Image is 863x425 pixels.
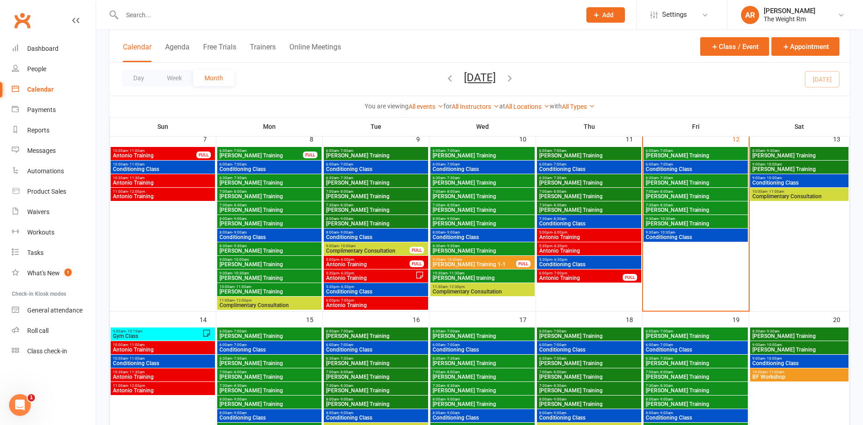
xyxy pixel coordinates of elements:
a: General attendance kiosk mode [12,300,96,321]
div: [PERSON_NAME] [764,7,815,15]
div: 15 [306,312,322,327]
span: 6:00am [432,149,533,153]
a: All Locations [505,103,550,110]
span: [PERSON_NAME] Training [432,180,533,186]
button: Online Meetings [289,43,341,62]
span: - 11:00am [128,162,145,166]
span: 10:00am [112,162,213,166]
th: Thu [536,117,643,136]
span: [PERSON_NAME] Training [219,221,320,226]
span: - 7:30am [658,176,673,180]
span: 9:30am [219,271,320,275]
span: 8:30am [752,329,847,333]
span: - 11:00am [128,343,145,347]
span: 9:00am [752,162,847,166]
span: 7:30am [539,217,639,221]
span: [PERSON_NAME] Training [326,153,426,158]
span: - 10:30am [445,258,462,262]
span: - 6:30pm [339,271,354,275]
div: 20 [833,312,849,327]
div: Reports [27,127,49,134]
span: 6:00am [539,329,639,333]
span: [PERSON_NAME] Training [219,289,320,294]
span: Antonio Training [539,234,639,240]
span: 7:30am [539,203,639,207]
div: General attendance [27,307,83,314]
span: - 12:30pm [448,285,465,289]
span: - 7:00am [339,149,353,153]
span: - 7:00am [339,343,353,347]
span: 6:00am [645,329,746,333]
span: 9:30am [432,258,517,262]
span: [PERSON_NAME] Training 1-1 [432,262,517,267]
div: Calendar [27,86,54,93]
span: [PERSON_NAME] Training [752,153,847,158]
span: - 10:00am [765,162,782,166]
span: - 9:30am [765,329,780,333]
span: 9:30am [645,230,746,234]
span: Conditioning Class [432,234,533,240]
span: - 9:30am [765,149,780,153]
div: FULL [410,260,424,267]
span: - 6:30pm [552,258,567,262]
a: Waivers [12,202,96,222]
span: Conditioning Class [539,166,639,172]
span: [PERSON_NAME] Training [645,207,746,213]
div: Waivers [27,208,49,215]
span: 8:30am [219,244,320,248]
span: [PERSON_NAME] Training [219,262,320,267]
div: Tasks [27,249,44,256]
span: - 7:00pm [339,298,354,303]
div: 7 [203,131,216,146]
a: Product Sales [12,181,96,202]
div: 19 [732,312,749,327]
span: [PERSON_NAME] Training [432,153,533,158]
span: 6:00am [219,149,303,153]
div: Class check-in [27,347,67,355]
span: [PERSON_NAME] Training [645,180,746,186]
span: Conditioning Class [326,289,426,294]
span: 8:00am [432,217,533,221]
span: Settings [662,5,687,25]
span: - 11:00am [234,285,251,289]
span: [PERSON_NAME] training [432,275,533,281]
span: Complimentary Consultation [326,248,410,254]
span: [PERSON_NAME] Training [432,194,533,199]
span: Conditioning Class [326,166,426,172]
span: Gym Class [112,333,202,339]
a: All Types [562,103,595,110]
button: Appointment [771,37,839,56]
a: All events [409,103,444,110]
span: - 8:30am [445,203,460,207]
div: Roll call [27,327,49,334]
span: 6:00am [539,149,639,153]
span: [PERSON_NAME] Training [645,153,746,158]
span: [PERSON_NAME] Training [645,194,746,199]
button: Trainers [250,43,276,62]
span: 6:00am [326,343,426,347]
span: - 9:00am [339,230,353,234]
span: 7:30am [432,203,533,207]
span: Antonio Training [112,153,197,158]
div: 18 [626,312,642,327]
span: - 7:00am [232,149,247,153]
span: 9:00am [326,244,410,248]
span: - 7:00am [339,162,353,166]
span: [PERSON_NAME] Training [432,207,533,213]
span: - 7:00am [445,149,460,153]
span: Conditioning Class [432,166,533,172]
span: 8:00am [432,230,533,234]
span: 6:00am [326,149,426,153]
span: - 7:00am [232,329,247,333]
span: [PERSON_NAME] Training [539,153,639,158]
span: 5:30pm [326,285,426,289]
span: 8:00am [219,230,320,234]
span: - 11:30am [128,176,145,180]
iframe: Intercom live chat [9,394,31,416]
div: 8 [310,131,322,146]
span: - 7:00am [658,149,673,153]
span: [PERSON_NAME] Training [219,207,320,213]
span: [PERSON_NAME] Training [219,153,303,158]
strong: at [499,103,505,110]
span: Antonio Training [112,180,213,186]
